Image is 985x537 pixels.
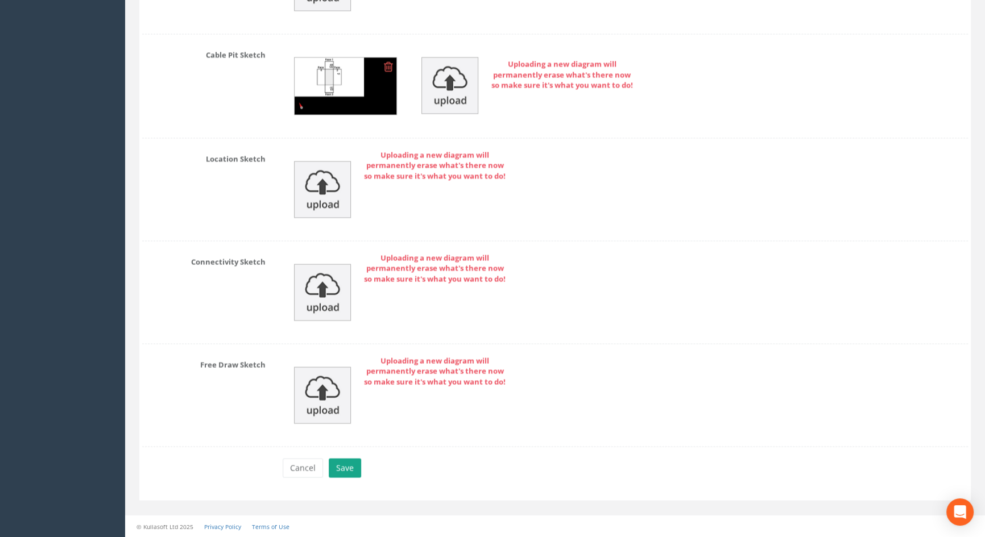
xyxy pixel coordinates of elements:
[252,522,289,530] a: Terms of Use
[294,367,351,423] img: upload_icon.png
[421,57,478,114] img: upload_icon.png
[364,355,506,386] strong: Uploading a new diagram will permanently erase what's there now so make sure it's what you want t...
[294,161,351,218] img: upload_icon.png
[329,458,361,477] button: Save
[295,57,396,114] img: ee12d0d7-1faf-32b5-9e38-cf82d7504fcb_ee12d0d7-1faf-32b5-9e38-cf82d7504fcb_renderedCablePitSketch.jpg
[364,149,506,181] strong: Uploading a new diagram will permanently erase what's there now so make sure it's what you want t...
[136,522,193,530] small: © Kullasoft Ltd 2025
[364,252,506,284] strong: Uploading a new diagram will permanently erase what's there now so make sure it's what you want t...
[946,498,974,526] div: Open Intercom Messenger
[204,522,241,530] a: Privacy Policy
[134,149,274,164] label: Location Sketch
[294,264,351,320] img: upload_icon.png
[134,45,274,60] label: Cable Pit Sketch
[134,355,274,370] label: Free Draw Sketch
[134,252,274,267] label: Connectivity Sketch
[491,59,633,90] strong: Uploading a new diagram will permanently erase what's there now so make sure it's what you want t...
[283,458,323,477] button: Cancel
